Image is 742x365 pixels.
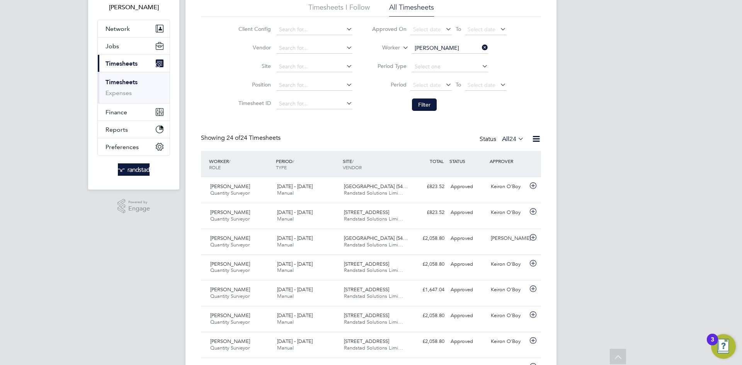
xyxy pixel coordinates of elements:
[236,63,271,70] label: Site
[344,312,389,319] span: [STREET_ADDRESS]
[106,78,138,86] a: Timesheets
[488,232,528,245] div: [PERSON_NAME]
[210,209,250,216] span: [PERSON_NAME]
[106,25,130,32] span: Network
[98,55,170,72] button: Timesheets
[277,345,294,351] span: Manual
[274,154,341,174] div: PERIOD
[277,261,313,267] span: [DATE] - [DATE]
[106,89,132,97] a: Expenses
[389,3,434,17] li: All Timesheets
[277,216,294,222] span: Manual
[293,158,294,164] span: /
[106,126,128,133] span: Reports
[277,183,313,190] span: [DATE] - [DATE]
[407,335,448,348] div: £2,058.80
[277,286,313,293] span: [DATE] - [DATE]
[210,190,250,196] span: Quantity Surveyor
[277,209,313,216] span: [DATE] - [DATE]
[97,163,170,176] a: Go to home page
[468,81,495,88] span: Select date
[448,258,488,271] div: Approved
[277,235,313,241] span: [DATE] - [DATE]
[711,334,736,359] button: Open Resource Center, 3 new notifications
[117,199,150,214] a: Powered byEngage
[488,309,528,322] div: Keiron O'Boy
[448,335,488,348] div: Approved
[344,261,389,267] span: [STREET_ADDRESS]
[344,338,389,345] span: [STREET_ADDRESS]
[98,121,170,138] button: Reports
[98,20,170,37] button: Network
[226,134,240,142] span: 24 of
[448,232,488,245] div: Approved
[448,309,488,322] div: Approved
[210,345,250,351] span: Quantity Surveyor
[207,154,274,174] div: WORKER
[413,81,441,88] span: Select date
[407,206,448,219] div: £823.52
[277,293,294,299] span: Manual
[407,258,448,271] div: £2,058.80
[407,180,448,193] div: £823.52
[407,284,448,296] div: £1,647.04
[488,154,528,168] div: APPROVER
[372,81,407,88] label: Period
[344,267,403,273] span: Randstad Solutions Limi…
[344,345,403,351] span: Randstad Solutions Limi…
[412,98,437,111] button: Filter
[106,60,138,67] span: Timesheets
[448,180,488,193] div: Approved
[480,134,526,145] div: Status
[210,241,250,248] span: Quantity Surveyor
[453,80,463,90] span: To
[344,319,403,325] span: Randstad Solutions Limi…
[277,338,313,345] span: [DATE] - [DATE]
[210,293,250,299] span: Quantity Surveyor
[276,61,352,72] input: Search for...
[341,154,408,174] div: SITE
[344,286,389,293] span: [STREET_ADDRESS]
[277,312,313,319] span: [DATE] - [DATE]
[98,72,170,103] div: Timesheets
[344,209,389,216] span: [STREET_ADDRESS]
[98,37,170,54] button: Jobs
[344,190,403,196] span: Randstad Solutions Limi…
[236,44,271,51] label: Vendor
[210,267,250,273] span: Quantity Surveyor
[118,163,150,176] img: randstad-logo-retina.png
[412,43,488,54] input: Search for...
[352,158,354,164] span: /
[344,241,403,248] span: Randstad Solutions Limi…
[236,81,271,88] label: Position
[210,261,250,267] span: [PERSON_NAME]
[365,44,400,52] label: Worker
[210,216,250,222] span: Quantity Surveyor
[509,135,516,143] span: 24
[106,109,127,116] span: Finance
[236,100,271,107] label: Timesheet ID
[236,25,271,32] label: Client Config
[201,134,282,142] div: Showing
[448,206,488,219] div: Approved
[97,3,170,12] span: Lynne Andrews
[210,338,250,345] span: [PERSON_NAME]
[98,138,170,155] button: Preferences
[229,158,230,164] span: /
[277,241,294,248] span: Manual
[344,216,403,222] span: Randstad Solutions Limi…
[209,164,221,170] span: ROLE
[210,183,250,190] span: [PERSON_NAME]
[276,80,352,91] input: Search for...
[106,42,119,50] span: Jobs
[372,63,407,70] label: Period Type
[98,104,170,121] button: Finance
[344,235,408,241] span: [GEOGRAPHIC_DATA] (54…
[226,134,281,142] span: 24 Timesheets
[344,293,403,299] span: Randstad Solutions Limi…
[407,309,448,322] div: £2,058.80
[488,206,528,219] div: Keiron O'Boy
[128,205,150,212] span: Engage
[453,24,463,34] span: To
[407,232,448,245] div: £2,058.80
